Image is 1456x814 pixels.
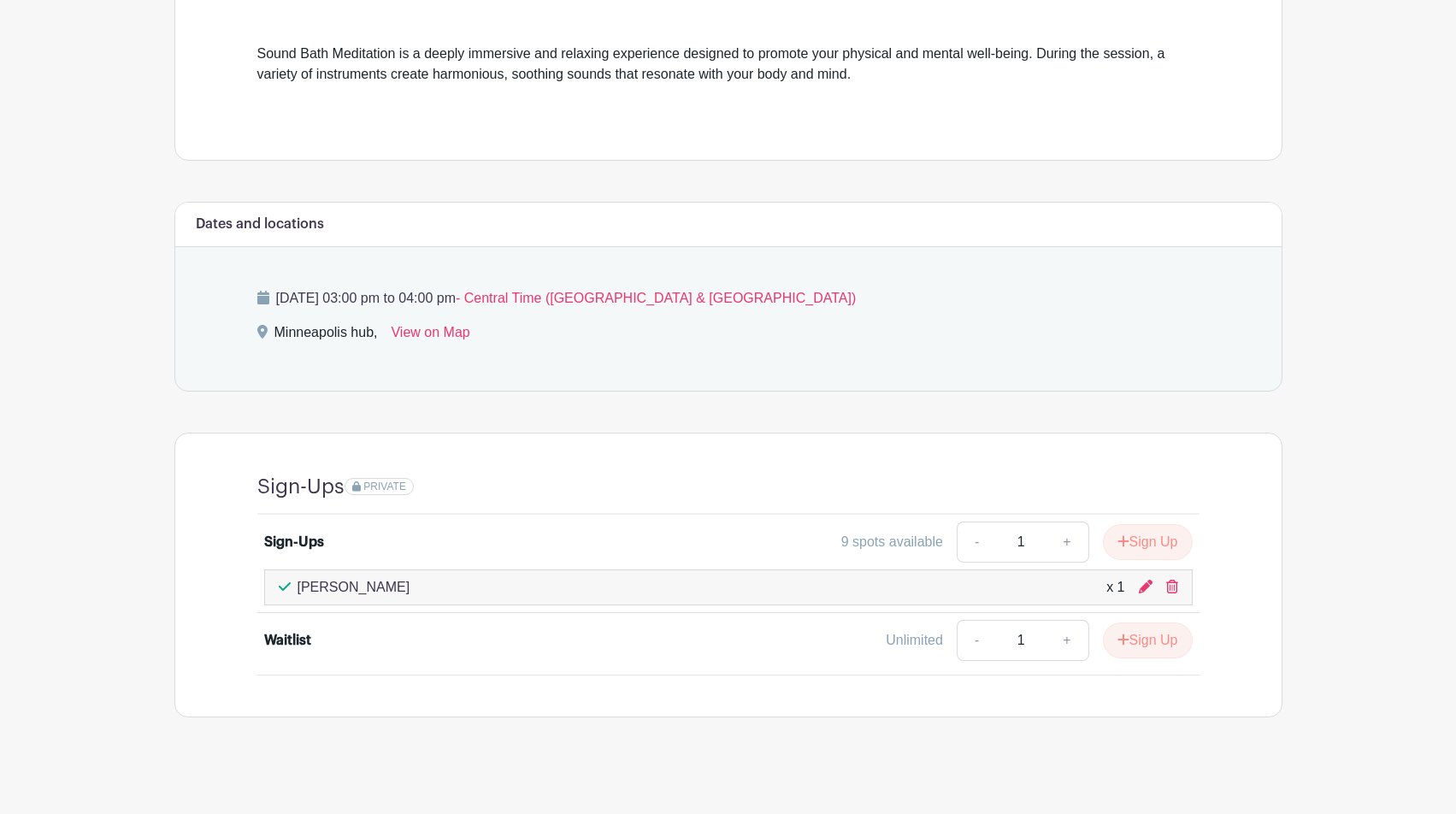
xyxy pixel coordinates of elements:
[1106,577,1124,598] div: x 1
[298,577,410,598] p: [PERSON_NAME]
[841,532,943,552] div: 9 spots available
[1103,524,1193,560] button: Sign Up
[257,288,1200,309] p: [DATE] 03:00 pm to 04:00 pm
[1103,622,1193,658] button: Sign Up
[391,322,469,350] a: View on Map
[274,322,378,350] div: Minneapolis hub,
[264,532,324,552] div: Sign-Ups
[957,620,996,661] a: -
[363,481,406,493] span: PRIVATE
[456,291,856,305] span: - Central Time ([GEOGRAPHIC_DATA] & [GEOGRAPHIC_DATA])
[264,630,311,651] div: Waitlist
[257,44,1200,105] div: Sound Bath Meditation is a deeply immersive and relaxing experience designed to promote your phys...
[886,630,943,651] div: Unlimited
[957,522,996,563] a: -
[257,475,345,499] h4: Sign-Ups
[196,216,324,233] h6: Dates and locations
[1046,620,1088,661] a: +
[1046,522,1088,563] a: +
